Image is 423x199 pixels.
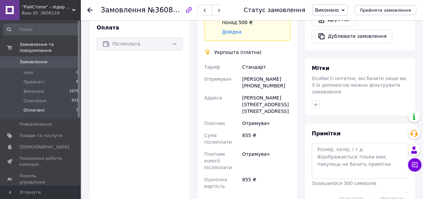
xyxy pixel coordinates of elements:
[19,144,69,150] span: [DEMOGRAPHIC_DATA]
[360,8,411,13] span: Прийняти замовлення
[312,65,329,71] span: Мітки
[23,107,45,113] span: Оплачені
[76,107,78,113] span: 2
[204,76,231,82] span: Отримувач
[241,117,292,129] div: Отримувач
[69,88,78,94] span: 1075
[19,173,62,185] span: Панель управління
[312,76,407,94] span: Особисті нотатки, які бачите лише ви. З їх допомогою можна фільтрувати замовлення
[241,148,292,174] div: Отримувач
[204,121,225,126] span: Платник
[244,7,305,13] div: Статус замовлення
[222,29,242,35] a: Довідка
[204,64,220,70] span: Тариф
[204,95,222,101] span: Адреса
[23,70,33,76] span: Нові
[19,59,47,65] span: Замовлення
[148,6,195,14] span: №360894382
[101,6,146,14] span: Замовлення
[312,181,376,186] span: Залишилося 300 символів
[76,79,78,85] span: 8
[315,7,339,13] span: Виконано
[19,155,62,168] span: Показники роботи компанії
[241,129,292,148] div: 855 ₴
[23,79,44,85] span: Прийняті
[76,70,78,76] span: 0
[241,174,292,192] div: 855 ₴
[3,23,79,36] input: Пошук
[241,92,292,117] div: [PERSON_NAME][STREET_ADDRESS] [STREET_ADDRESS]
[312,130,340,137] span: Примітки
[204,151,232,170] span: Платник комісії післяплати
[71,98,78,104] span: 431
[23,88,44,94] span: Виконані
[204,133,232,145] span: Сума післяплати
[22,4,72,10] span: "РайСтопи" - лідер на ринку дитячого та жіночого, а також чоловічого одягу!
[87,7,93,13] div: Повернутися назад
[23,98,46,104] span: Скасовані
[204,177,227,189] span: Оціночна вартість
[19,42,81,54] span: Замовлення та повідомлення
[241,73,292,92] div: [PERSON_NAME] [PHONE_NUMBER]
[22,10,81,16] div: Ваш ID: 3606116
[213,49,263,56] div: Укрпошта (платна)
[241,61,292,73] div: Стандарт
[19,121,52,127] span: Повідомлення
[354,5,416,15] button: Прийняти замовлення
[97,24,119,31] span: Оплата
[408,158,421,172] button: Чат з покупцем
[312,29,392,43] button: Дублювати замовлення
[19,133,62,139] span: Товари та послуги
